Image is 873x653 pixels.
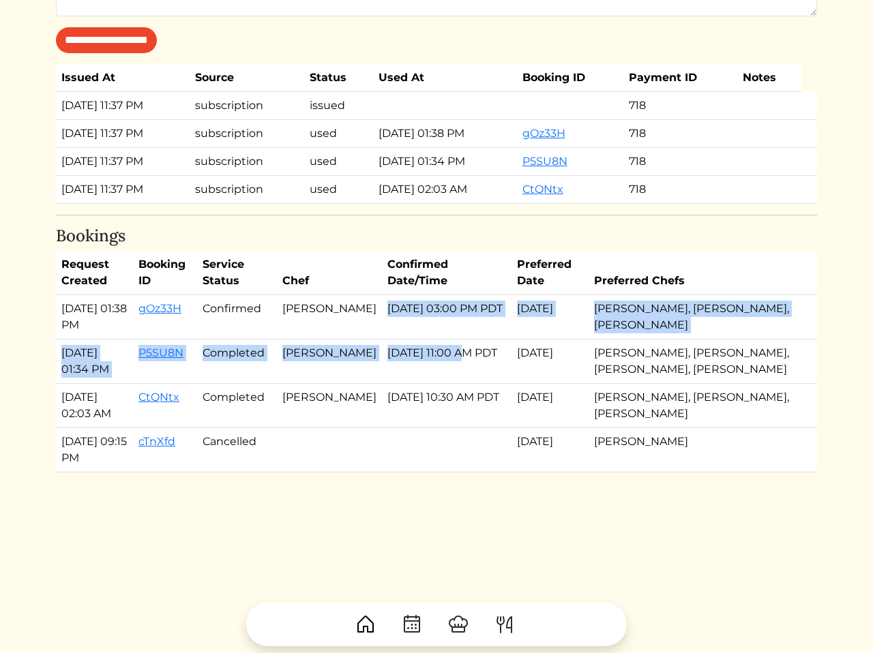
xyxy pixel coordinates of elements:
[373,147,517,175] td: [DATE] 01:34 PM
[589,251,806,295] th: Preferred Chefs
[623,175,737,203] td: 718
[56,147,190,175] td: [DATE] 11:37 PM
[56,295,133,339] td: [DATE] 01:38 PM
[589,384,806,428] td: [PERSON_NAME], [PERSON_NAME], [PERSON_NAME]
[382,384,512,428] td: [DATE] 10:30 AM PDT
[304,91,373,119] td: issued
[197,251,278,295] th: Service Status
[382,339,512,384] td: [DATE] 11:00 AM PDT
[382,295,512,339] td: [DATE] 03:00 PM PDT
[277,295,382,339] td: [PERSON_NAME]
[623,91,737,119] td: 718
[589,295,806,339] td: [PERSON_NAME], [PERSON_NAME], [PERSON_NAME]
[304,119,373,147] td: used
[494,613,516,635] img: ForkKnife-55491504ffdb50bab0c1e09e7649658475375261d09fd45db06cec23bce548bf.svg
[56,428,133,472] td: [DATE] 09:15 PM
[138,302,181,315] a: gOz33H
[197,384,278,428] td: Completed
[277,251,382,295] th: Chef
[56,384,133,428] td: [DATE] 02:03 AM
[56,339,133,384] td: [DATE] 01:34 PM
[517,64,623,92] th: Booking ID
[56,64,190,92] th: Issued At
[56,226,817,246] h4: Bookings
[589,428,806,472] td: [PERSON_NAME]
[522,155,567,168] a: P5SU8N
[197,295,278,339] td: Confirmed
[589,339,806,384] td: [PERSON_NAME], [PERSON_NAME], [PERSON_NAME], [PERSON_NAME]
[304,175,373,203] td: used
[512,428,589,472] td: [DATE]
[190,64,304,92] th: Source
[623,119,737,147] td: 718
[190,175,304,203] td: subscription
[56,251,133,295] th: Request Created
[373,119,517,147] td: [DATE] 01:38 PM
[304,64,373,92] th: Status
[138,435,175,448] a: cTnXfd
[56,175,190,203] td: [DATE] 11:37 PM
[197,339,278,384] td: Completed
[623,147,737,175] td: 718
[512,251,589,295] th: Preferred Date
[512,295,589,339] td: [DATE]
[304,147,373,175] td: used
[277,339,382,384] td: [PERSON_NAME]
[522,183,563,196] a: CtQNtx
[355,613,376,635] img: House-9bf13187bcbb5817f509fe5e7408150f90897510c4275e13d0d5fca38e0b5951.svg
[522,127,565,140] a: gOz33H
[512,384,589,428] td: [DATE]
[190,91,304,119] td: subscription
[737,64,801,92] th: Notes
[401,613,423,635] img: CalendarDots-5bcf9d9080389f2a281d69619e1c85352834be518fbc73d9501aef674afc0d57.svg
[56,119,190,147] td: [DATE] 11:37 PM
[447,613,469,635] img: ChefHat-a374fb509e4f37eb0702ca99f5f64f3b6956810f32a249b33092029f8484b388.svg
[56,91,190,119] td: [DATE] 11:37 PM
[190,119,304,147] td: subscription
[373,64,517,92] th: Used At
[197,428,278,472] td: Cancelled
[190,147,304,175] td: subscription
[277,384,382,428] td: [PERSON_NAME]
[623,64,737,92] th: Payment ID
[373,175,517,203] td: [DATE] 02:03 AM
[382,251,512,295] th: Confirmed Date/Time
[138,346,183,359] a: P5SU8N
[138,391,179,404] a: CtQNtx
[133,251,197,295] th: Booking ID
[512,339,589,384] td: [DATE]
